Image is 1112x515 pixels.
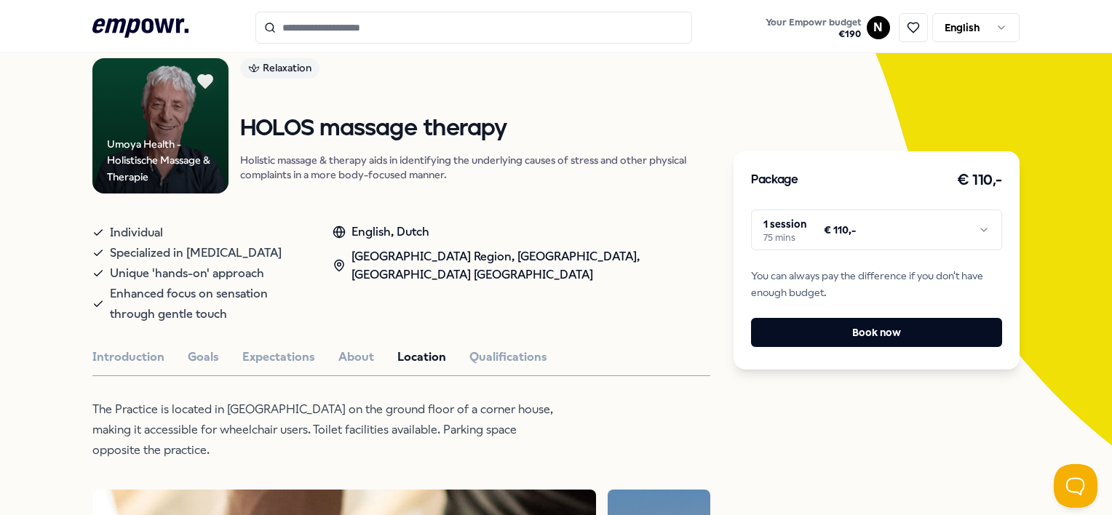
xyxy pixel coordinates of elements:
[766,17,861,28] span: Your Empowr budget
[397,348,446,367] button: Location
[469,348,547,367] button: Qualifications
[110,243,282,263] span: Specialized in [MEDICAL_DATA]
[242,348,315,367] button: Expectations
[1054,464,1097,508] iframe: Help Scout Beacon - Open
[240,58,319,79] div: Relaxation
[92,399,565,460] p: The Practice is located in [GEOGRAPHIC_DATA] on the ground floor of a corner house, making it acc...
[92,58,229,194] img: Product Image
[766,28,861,40] span: € 190
[333,223,710,241] div: English, Dutch
[188,348,219,367] button: Goals
[957,169,1002,192] h3: € 110,-
[110,263,264,284] span: Unique 'hands-on' approach
[338,348,374,367] button: About
[751,268,1001,300] span: You can always pay the difference if you don't have enough budget.
[110,284,303,324] span: Enhanced focus on sensation through gentle touch
[240,153,710,182] p: Holistic massage & therapy aids in identifying the underlying causes of stress and other physical...
[763,14,864,43] button: Your Empowr budget€190
[333,247,710,284] div: [GEOGRAPHIC_DATA] Region, [GEOGRAPHIC_DATA], [GEOGRAPHIC_DATA] [GEOGRAPHIC_DATA]
[240,116,710,142] h1: HOLOS massage therapy
[867,16,890,39] button: N
[255,12,692,44] input: Search for products, categories or subcategories
[107,136,229,185] div: Umoya Health - Holistische Massage & Therapie
[751,171,798,190] h3: Package
[92,348,164,367] button: Introduction
[751,318,1001,347] button: Book now
[110,223,163,243] span: Individual
[240,58,710,84] a: Relaxation
[760,12,867,43] a: Your Empowr budget€190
